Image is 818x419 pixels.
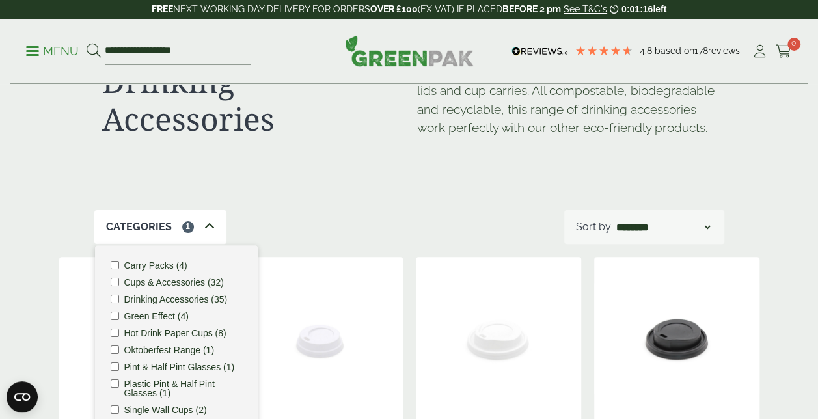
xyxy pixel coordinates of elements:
[124,362,235,372] label: Pint & Half Pint Glasses (1)
[124,278,224,287] label: Cups & Accessories (32)
[26,44,79,57] a: Menu
[653,4,666,14] span: left
[152,4,173,14] strong: FREE
[564,4,607,14] a: See T&C's
[106,219,172,235] p: Categories
[621,4,653,14] span: 0:01:16
[776,42,792,61] a: 0
[708,46,740,56] span: reviews
[124,312,189,321] label: Green Effect (4)
[124,345,215,355] label: Oktoberfest Range (1)
[575,45,633,57] div: 4.78 Stars
[124,329,226,338] label: Hot Drink Paper Cups (8)
[502,4,561,14] strong: BEFORE 2 pm
[576,219,611,235] p: Sort by
[417,62,716,137] p: This range of accessories includes straws, sleeves, lids and cup carries. All compostable, biodeg...
[787,38,800,51] span: 0
[26,44,79,59] p: Menu
[370,4,418,14] strong: OVER £100
[752,45,768,58] i: My Account
[345,35,474,66] img: GreenPak Supplies
[776,45,792,58] i: Cart
[614,219,713,235] select: Shop order
[7,381,38,412] button: Open CMP widget
[694,46,708,56] span: 178
[124,405,207,414] label: Single Wall Cups (2)
[640,46,655,56] span: 4.8
[102,62,402,137] h1: Drinking Accessories
[511,47,568,56] img: REVIEWS.io
[124,379,242,398] label: Plastic Pint & Half Pint Glasses (1)
[655,46,694,56] span: Based on
[124,295,228,304] label: Drinking Accessories (35)
[182,221,194,233] span: 1
[124,261,187,270] label: Carry Packs (4)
